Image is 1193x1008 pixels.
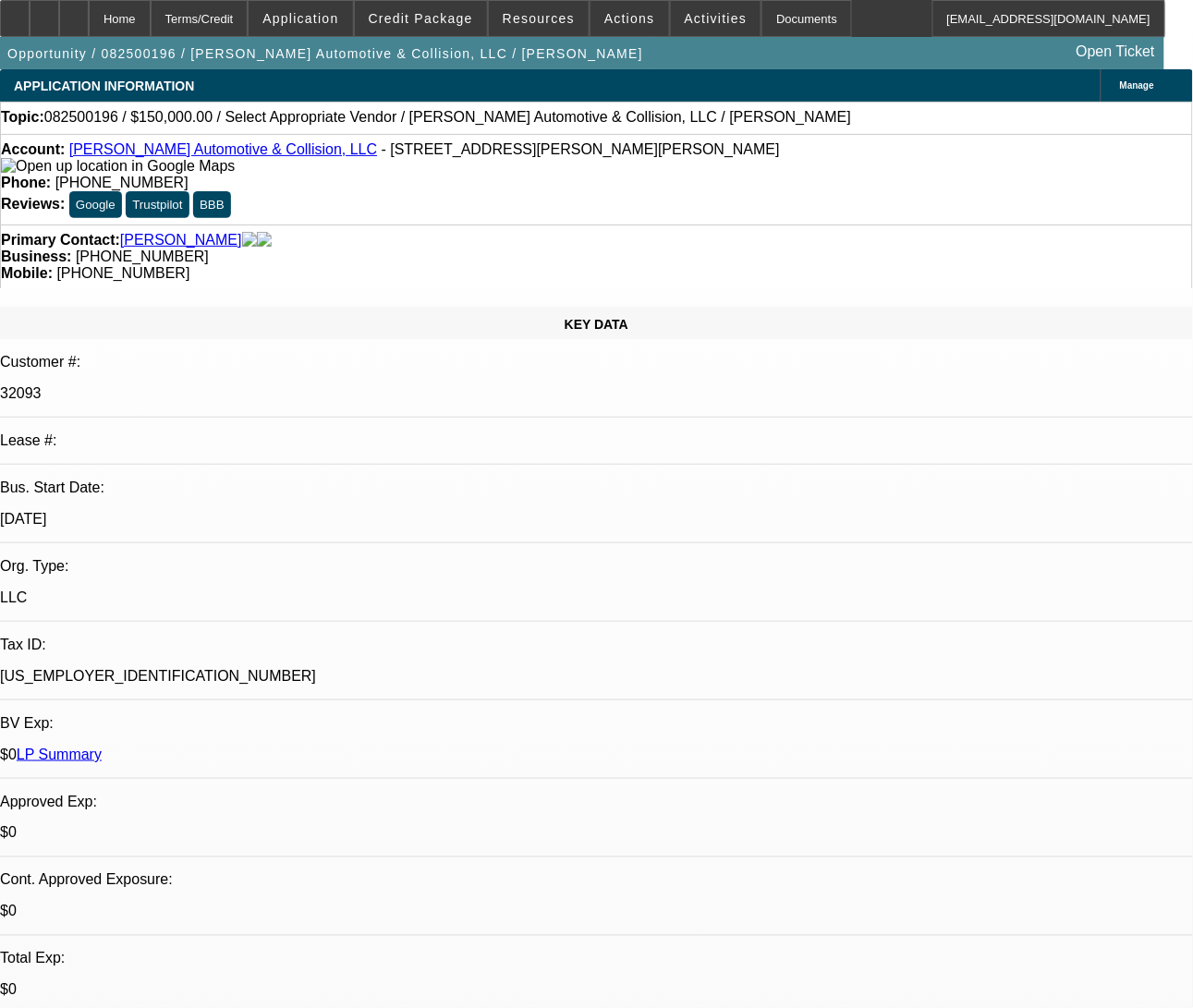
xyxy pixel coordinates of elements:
[17,747,102,762] a: LP Summary
[1,175,51,190] strong: Phone:
[1069,36,1163,67] a: Open Ticket
[126,191,189,218] button: Trustpilot
[604,11,655,26] span: Actions
[242,232,257,249] img: facebook-icon.png
[503,11,575,26] span: Resources
[489,1,589,36] button: Resources
[382,141,780,157] span: - [STREET_ADDRESS][PERSON_NAME][PERSON_NAME]
[7,46,643,61] span: Opportunity / 082500196 / [PERSON_NAME] Automotive & Collision, LLC / [PERSON_NAME]
[1,141,65,157] strong: Account:
[14,79,194,93] span: APPLICATION INFORMATION
[249,1,352,36] button: Application
[120,232,242,249] a: [PERSON_NAME]
[590,1,669,36] button: Actions
[565,317,628,332] span: KEY DATA
[56,265,189,281] span: [PHONE_NUMBER]
[69,141,377,157] a: [PERSON_NAME] Automotive & Collision, LLC
[262,11,338,26] span: Application
[1,158,235,175] img: Open up location in Google Maps
[1120,80,1154,91] span: Manage
[1,196,65,212] strong: Reviews:
[1,265,53,281] strong: Mobile:
[355,1,487,36] button: Credit Package
[69,191,122,218] button: Google
[44,109,851,126] span: 082500196 / $150,000.00 / Select Appropriate Vendor / [PERSON_NAME] Automotive & Collision, LLC /...
[1,249,71,264] strong: Business:
[1,232,120,249] strong: Primary Contact:
[369,11,473,26] span: Credit Package
[1,109,44,126] strong: Topic:
[1,158,235,174] a: View Google Maps
[685,11,748,26] span: Activities
[257,232,272,249] img: linkedin-icon.png
[193,191,231,218] button: BBB
[76,249,209,264] span: [PHONE_NUMBER]
[671,1,761,36] button: Activities
[55,175,189,190] span: [PHONE_NUMBER]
